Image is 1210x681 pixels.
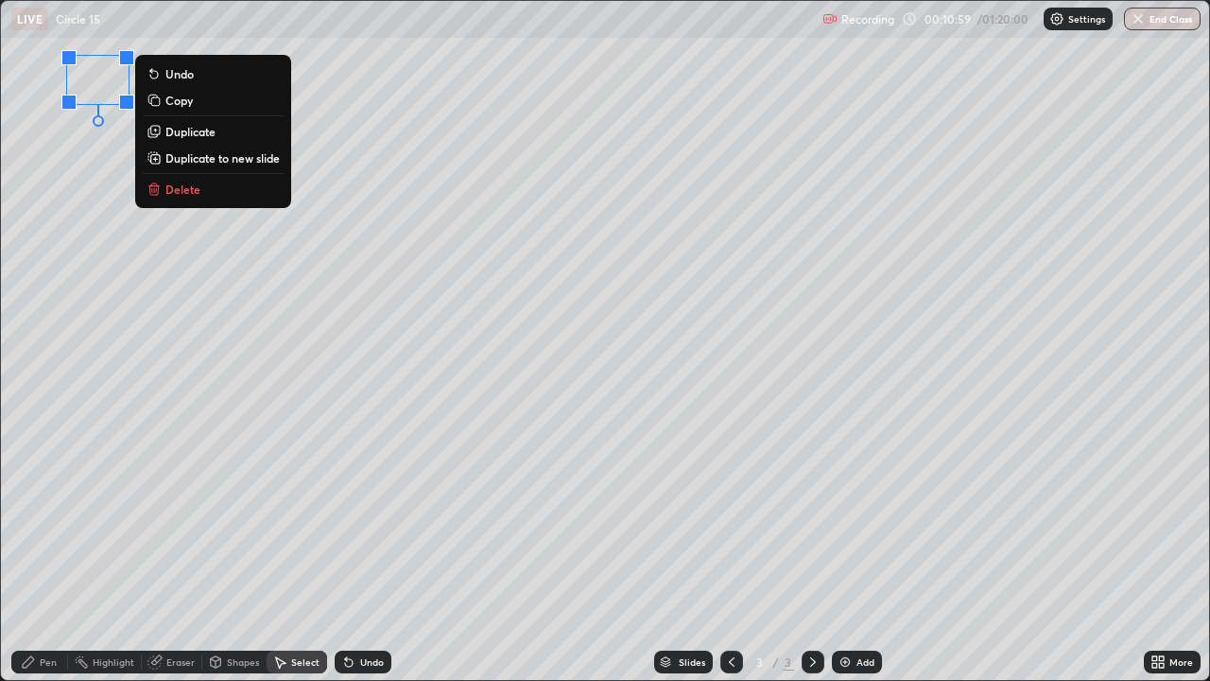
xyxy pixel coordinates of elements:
[1068,14,1105,24] p: Settings
[822,11,838,26] img: recording.375f2c34.svg
[143,62,284,85] button: Undo
[841,12,894,26] p: Recording
[360,657,384,667] div: Undo
[93,657,134,667] div: Highlight
[166,657,195,667] div: Eraser
[165,124,216,139] p: Duplicate
[143,120,284,143] button: Duplicate
[143,147,284,169] button: Duplicate to new slide
[773,656,779,668] div: /
[856,657,874,667] div: Add
[143,89,284,112] button: Copy
[17,11,43,26] p: LIVE
[1124,8,1201,30] button: End Class
[1169,657,1193,667] div: More
[227,657,259,667] div: Shapes
[783,654,794,671] div: 3
[751,656,769,668] div: 3
[838,655,853,670] img: add-slide-button
[40,657,57,667] div: Pen
[679,657,705,667] div: Slides
[165,66,194,81] p: Undo
[165,182,200,197] p: Delete
[1049,11,1064,26] img: class-settings-icons
[143,178,284,201] button: Delete
[1131,11,1146,26] img: end-class-cross
[291,657,320,667] div: Select
[165,93,193,108] p: Copy
[56,11,100,26] p: Circle 15
[165,150,280,166] p: Duplicate to new slide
